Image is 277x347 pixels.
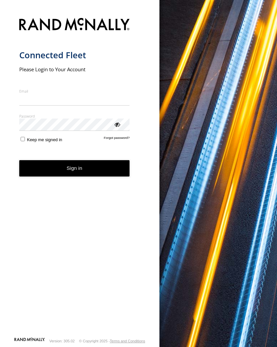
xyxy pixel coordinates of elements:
a: Forgot password? [104,136,130,142]
div: Version: 305.02 [49,339,75,343]
button: Sign in [19,160,130,176]
h1: Connected Fleet [19,50,130,61]
label: Password [19,114,130,119]
label: Email [19,89,130,94]
span: Keep me signed in [27,137,62,142]
input: Keep me signed in [21,137,25,141]
a: Terms and Conditions [110,339,145,343]
a: Visit our Website [14,338,45,344]
div: ViewPassword [114,121,120,128]
img: Rand McNally [19,17,130,34]
div: © Copyright 2025 - [79,339,145,343]
form: main [19,14,140,337]
h2: Please Login to Your Account [19,66,130,73]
